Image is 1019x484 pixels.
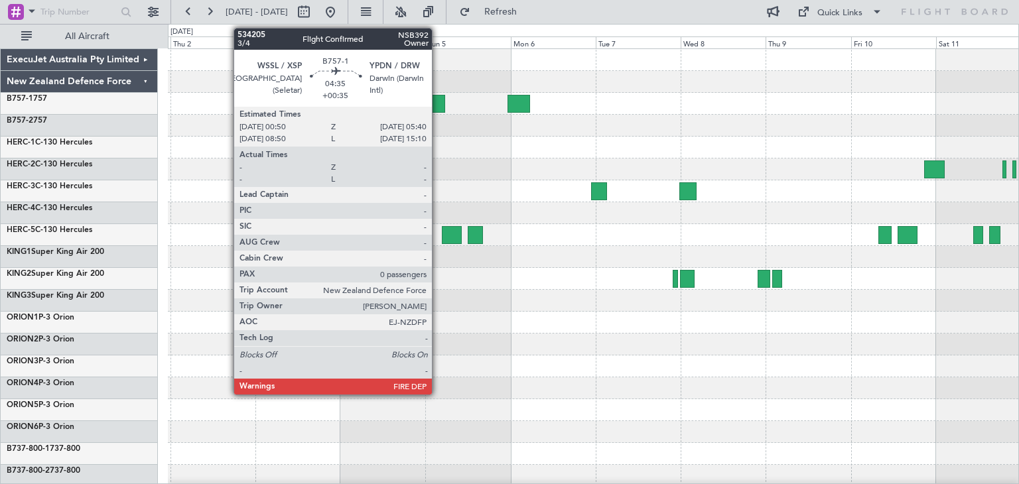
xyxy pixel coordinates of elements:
span: HERC-3 [7,182,35,190]
span: HERC-5 [7,226,35,234]
span: [DATE] - [DATE] [226,6,288,18]
span: KING1 [7,248,31,256]
a: B737-800-2737-800 [7,467,80,475]
span: B737-800-2 [7,467,50,475]
span: ORION2 [7,335,38,343]
div: Wed 8 [681,36,766,48]
span: B757-2 [7,117,33,125]
div: Mon 6 [511,36,596,48]
div: Quick Links [817,7,862,20]
a: KING1Super King Air 200 [7,248,104,256]
a: B737-800-1737-800 [7,445,80,453]
div: Tue 7 [596,36,681,48]
a: ORION2P-3 Orion [7,335,74,343]
a: HERC-1C-130 Hercules [7,139,92,147]
span: HERC-4 [7,204,35,212]
a: KING3Super King Air 200 [7,292,104,300]
a: B757-1757 [7,95,47,103]
span: Refresh [473,7,529,17]
div: Fri 10 [851,36,936,48]
a: ORION3P-3 Orion [7,357,74,365]
span: ORION4 [7,379,38,387]
span: B757-1 [7,95,33,103]
a: B757-2757 [7,117,47,125]
div: Thu 9 [766,36,850,48]
span: KING3 [7,292,31,300]
a: ORION6P-3 Orion [7,423,74,431]
div: Fri 3 [255,36,340,48]
button: Refresh [453,1,533,23]
input: Trip Number [40,2,117,22]
a: KING2Super King Air 200 [7,270,104,278]
a: ORION5P-3 Orion [7,401,74,409]
span: ORION6 [7,423,38,431]
a: HERC-3C-130 Hercules [7,182,92,190]
button: Quick Links [791,1,889,23]
span: ORION1 [7,314,38,322]
div: [DATE] [170,27,193,38]
span: HERC-2 [7,160,35,168]
a: HERC-4C-130 Hercules [7,204,92,212]
a: HERC-2C-130 Hercules [7,160,92,168]
a: HERC-5C-130 Hercules [7,226,92,234]
span: HERC-1 [7,139,35,147]
div: Thu 2 [170,36,255,48]
div: Sat 4 [340,36,425,48]
a: ORION1P-3 Orion [7,314,74,322]
span: ORION3 [7,357,38,365]
div: Sun 5 [425,36,510,48]
span: B737-800-1 [7,445,50,453]
span: KING2 [7,270,31,278]
span: ORION5 [7,401,38,409]
a: ORION4P-3 Orion [7,379,74,387]
button: All Aircraft [15,26,144,47]
span: All Aircraft [34,32,140,41]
